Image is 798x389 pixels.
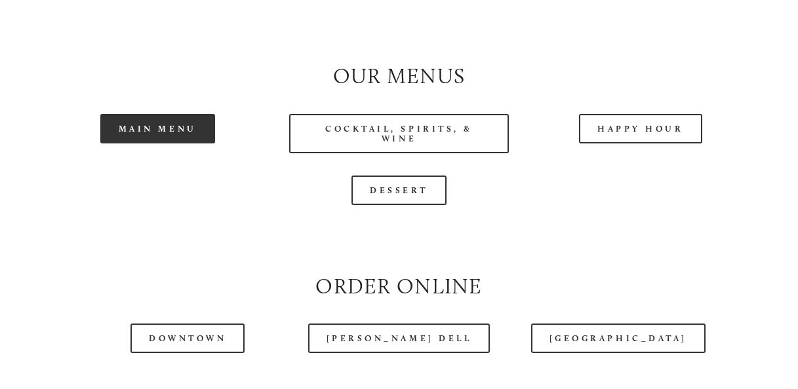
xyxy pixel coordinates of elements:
[289,114,508,153] a: Cocktail, Spirits, & Wine
[579,114,702,143] a: Happy Hour
[351,176,447,205] a: Dessert
[48,272,750,301] h2: Order Online
[130,324,245,353] a: Downtown
[100,114,215,143] a: Main Menu
[308,324,490,353] a: [PERSON_NAME] Dell
[531,324,706,353] a: [GEOGRAPHIC_DATA]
